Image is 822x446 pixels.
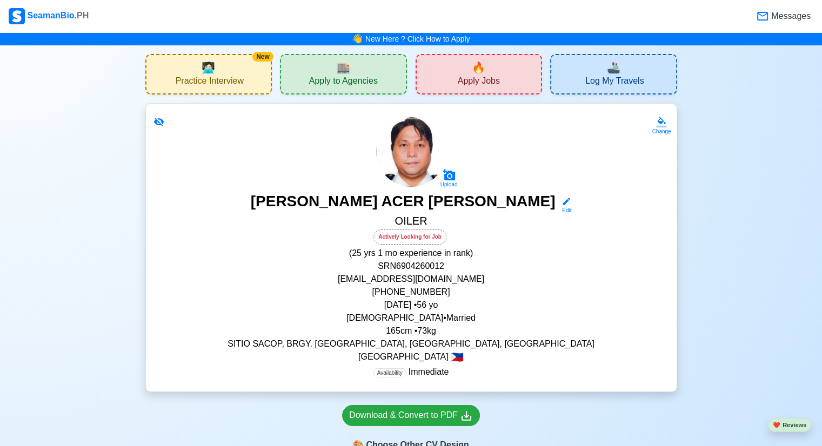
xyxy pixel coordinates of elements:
[373,368,406,377] span: Availability
[349,409,473,422] div: Download & Convert to PDF
[159,247,664,260] p: (25 yrs 1 mo experience in rank)
[159,273,664,286] p: [EMAIL_ADDRESS][DOMAIN_NAME]
[176,76,244,89] span: Practice Interview
[773,422,780,428] span: heart
[159,299,664,312] p: [DATE] • 56 yo
[159,286,664,299] p: [PHONE_NUMBER]
[309,76,378,89] span: Apply to Agencies
[9,8,89,24] div: SeamanBio
[159,337,664,350] p: SITIO SACOP, BRGY. [GEOGRAPHIC_DATA], [GEOGRAPHIC_DATA], [GEOGRAPHIC_DATA]
[607,59,620,76] span: travel
[557,206,571,214] div: Edit
[373,229,446,245] div: Actively Looking for Job
[75,11,89,20] span: .PH
[342,405,480,426] a: Download & Convert to PDF
[9,8,25,24] img: Logo
[251,192,556,214] h3: [PERSON_NAME] ACER [PERSON_NAME]
[585,76,644,89] span: Log My Travels
[202,59,215,76] span: interview
[159,350,664,363] p: [GEOGRAPHIC_DATA]
[440,181,458,188] div: Upload
[769,10,811,23] span: Messages
[652,127,671,136] div: Change
[458,76,500,89] span: Apply Jobs
[768,418,811,433] button: heartReviews
[352,32,363,45] span: bell
[159,312,664,325] p: [DEMOGRAPHIC_DATA] • Married
[472,59,485,76] span: new
[159,260,664,273] p: SRN 6904260012
[159,325,664,337] p: 165 cm • 73 kg
[373,366,449,379] p: Immediate
[252,52,273,62] div: New
[337,59,350,76] span: agencies
[365,35,470,43] a: New Here ? Click How to Apply
[159,214,664,229] h5: OILER
[451,352,464,362] span: 🇵🇭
